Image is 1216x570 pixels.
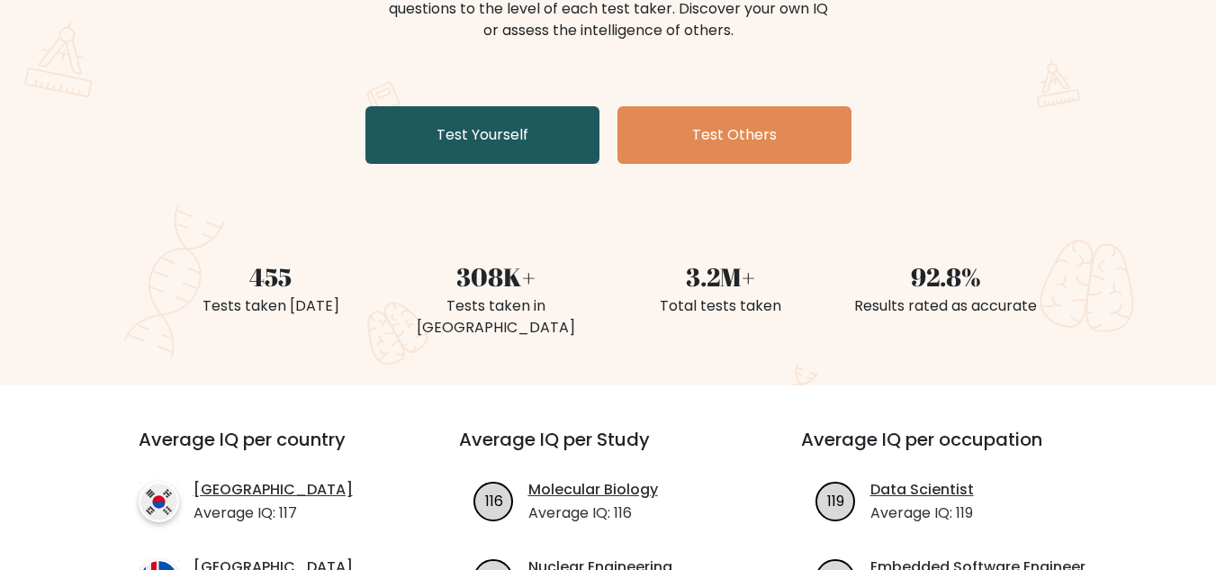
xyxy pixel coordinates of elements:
[394,295,598,339] div: Tests taken in [GEOGRAPHIC_DATA]
[827,490,844,511] text: 119
[619,295,823,317] div: Total tests taken
[844,258,1048,295] div: 92.8%
[619,258,823,295] div: 3.2M+
[801,429,1100,472] h3: Average IQ per occupation
[139,429,394,472] h3: Average IQ per country
[169,295,373,317] div: Tests taken [DATE]
[459,429,758,472] h3: Average IQ per Study
[870,502,974,524] p: Average IQ: 119
[169,258,373,295] div: 455
[528,479,658,501] a: Molecular Biology
[617,106,851,164] a: Test Others
[139,482,179,522] img: country
[870,479,974,501] a: Data Scientist
[844,295,1048,317] div: Results rated as accurate
[484,490,502,511] text: 116
[365,106,599,164] a: Test Yourself
[394,258,598,295] div: 308K+
[194,479,353,501] a: [GEOGRAPHIC_DATA]
[528,502,658,524] p: Average IQ: 116
[194,502,353,524] p: Average IQ: 117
